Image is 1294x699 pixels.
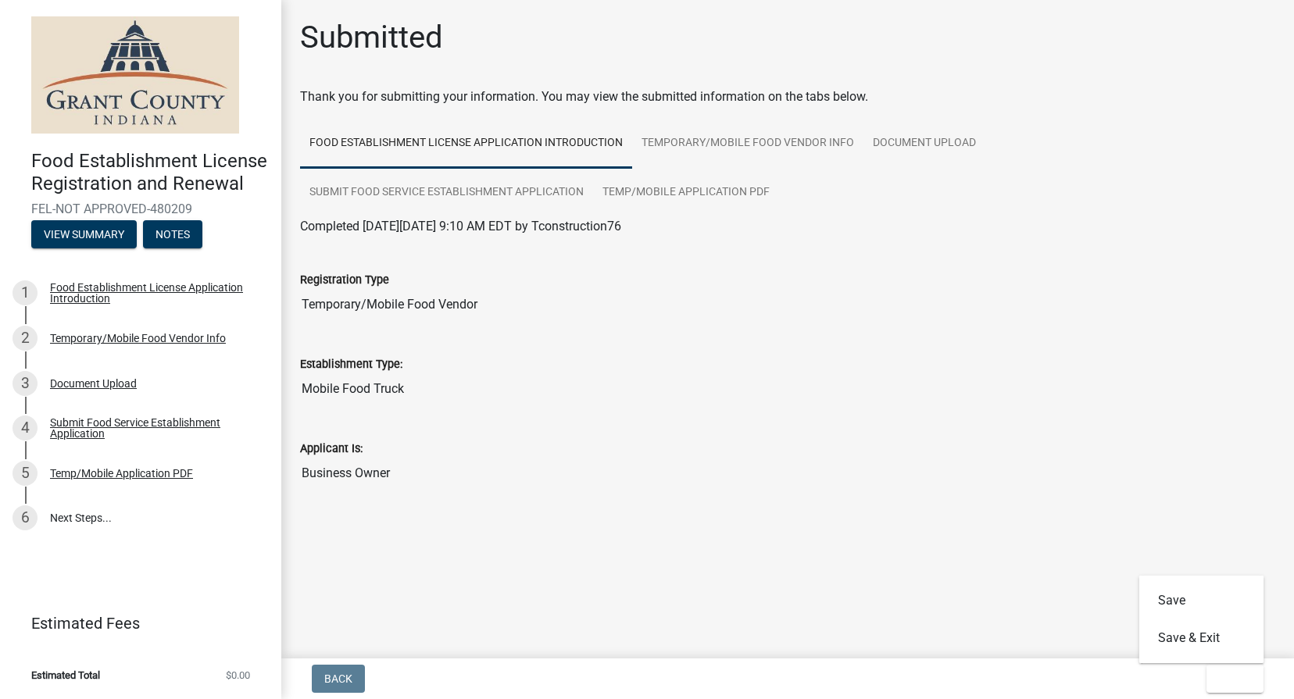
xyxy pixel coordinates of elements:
[300,275,389,286] label: Registration Type
[300,219,621,234] span: Completed [DATE][DATE] 9:10 AM EDT by Tconstruction76
[324,672,352,685] span: Back
[31,150,269,195] h4: Food Establishment License Registration and Renewal
[300,168,593,218] a: Submit Food Service Establishment Application
[1139,619,1264,657] button: Save & Exit
[13,505,38,530] div: 6
[632,119,863,169] a: Temporary/Mobile Food Vendor Info
[300,444,363,455] label: Applicant Is:
[300,119,632,169] a: Food Establishment License Application Introduction
[226,670,250,680] span: $0.00
[31,229,137,241] wm-modal-confirm: Summary
[50,378,137,389] div: Document Upload
[50,333,226,344] div: Temporary/Mobile Food Vendor Info
[300,359,402,370] label: Establishment Type:
[1139,582,1264,619] button: Save
[312,665,365,693] button: Back
[593,168,779,218] a: Temp/Mobile Application PDF
[13,608,256,639] a: Estimated Fees
[13,280,38,305] div: 1
[13,461,38,486] div: 5
[31,201,250,216] span: FEL-NOT APPROVED-480209
[31,16,239,134] img: Grant County, Indiana
[13,326,38,351] div: 2
[31,670,100,680] span: Estimated Total
[31,220,137,248] button: View Summary
[300,87,1275,106] div: Thank you for submitting your information. You may view the submitted information on the tabs below.
[300,19,443,56] h1: Submitted
[143,229,202,241] wm-modal-confirm: Notes
[50,282,256,304] div: Food Establishment License Application Introduction
[863,119,985,169] a: Document Upload
[13,371,38,396] div: 3
[143,220,202,248] button: Notes
[50,417,256,439] div: Submit Food Service Establishment Application
[13,415,38,440] div: 4
[1139,576,1264,663] div: Exit
[1219,672,1242,685] span: Exit
[1206,665,1264,693] button: Exit
[50,468,193,479] div: Temp/Mobile Application PDF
